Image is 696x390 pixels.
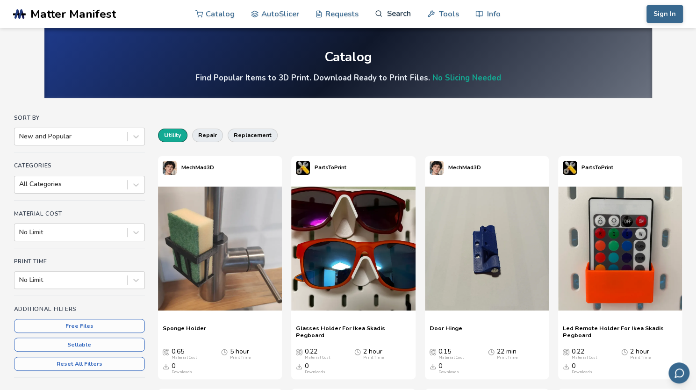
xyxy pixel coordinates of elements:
[488,348,495,355] span: Average Print Time
[228,129,278,142] button: replacement
[581,163,613,173] p: PartsToPrint
[172,355,197,360] div: Material Cost
[621,348,628,355] span: Average Print Time
[305,370,325,375] div: Downloads
[172,348,197,360] div: 0.65
[438,348,464,360] div: 0.15
[163,325,206,339] a: Sponge Holder
[497,355,517,360] div: Print Time
[14,115,145,121] h4: Sort By
[563,362,569,370] span: Downloads
[296,348,302,355] span: Average Cost
[163,161,177,175] img: MechMad3D's profile
[14,162,145,169] h4: Categories
[438,355,464,360] div: Material Cost
[14,210,145,217] h4: Material Cost
[19,181,21,188] input: All Categories
[630,348,651,360] div: 2 hour
[305,348,330,360] div: 0.22
[563,161,577,175] img: PartsToPrint's profile
[438,362,459,375] div: 0
[438,370,459,375] div: Downloads
[430,348,436,355] span: Average Cost
[14,306,145,312] h4: Additional Filters
[430,362,436,370] span: Downloads
[296,161,310,175] img: PartsToPrint's profile
[563,325,677,339] a: Led Remote Holder For Ikea Skadis Pegboard
[430,161,444,175] img: MechMad3D's profile
[14,338,145,352] button: Sellable
[315,163,346,173] p: PartsToPrint
[158,129,187,142] button: utility
[163,348,169,355] span: Average Cost
[192,129,223,142] button: repair
[563,348,569,355] span: Average Cost
[19,276,21,284] input: No Limit
[324,50,372,65] div: Catalog
[363,355,384,360] div: Print Time
[291,156,351,180] a: PartsToPrint's profilePartsToPrint
[448,163,481,173] p: MechMad3D
[572,362,592,375] div: 0
[305,355,330,360] div: Material Cost
[14,319,145,333] button: Free Files
[363,348,384,360] div: 2 hour
[158,156,219,180] a: MechMad3D's profileMechMad3D
[646,5,683,23] button: Sign In
[558,156,618,180] a: PartsToPrint's profilePartsToPrint
[19,229,21,236] input: No Limit
[425,156,486,180] a: MechMad3D's profileMechMad3D
[296,362,302,370] span: Downloads
[230,348,251,360] div: 5 hour
[296,325,410,339] a: Glasses Holder For Ikea Skadis Pegboard
[630,355,651,360] div: Print Time
[572,370,592,375] div: Downloads
[195,72,501,83] h4: Find Popular Items to 3D Print. Download Ready to Print Files.
[14,258,145,265] h4: Print Time
[230,355,251,360] div: Print Time
[163,362,169,370] span: Downloads
[668,362,689,383] button: Send feedback via email
[221,348,228,355] span: Average Print Time
[354,348,361,355] span: Average Print Time
[497,348,517,360] div: 22 min
[19,133,21,140] input: New and Popular
[432,72,501,83] a: No Slicing Needed
[572,348,597,360] div: 0.22
[305,362,325,375] div: 0
[430,325,462,339] a: Door Hinge
[172,362,192,375] div: 0
[572,355,597,360] div: Material Cost
[14,357,145,371] button: Reset All Filters
[172,370,192,375] div: Downloads
[181,163,214,173] p: MechMad3D
[30,7,116,21] span: Matter Manifest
